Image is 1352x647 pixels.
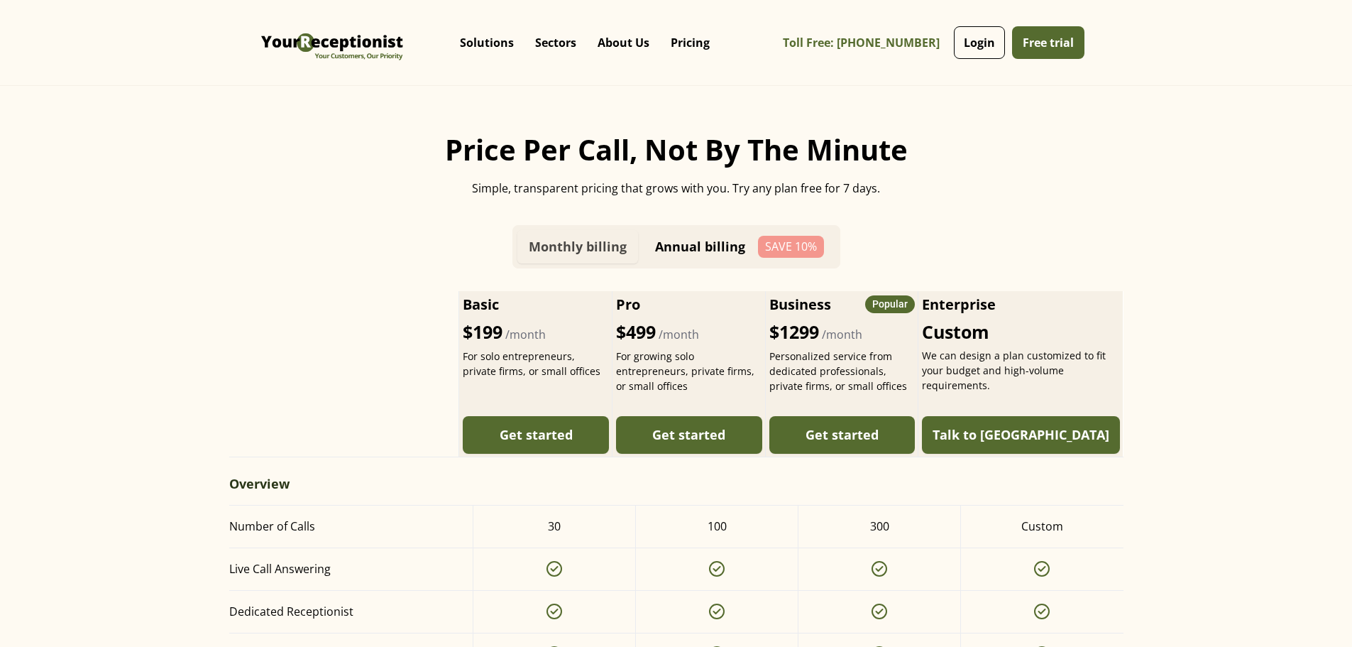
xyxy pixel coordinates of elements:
div: 100 [708,518,727,535]
div: 300 [870,518,889,535]
div: $199 [463,321,609,343]
p: Solutions [460,36,514,50]
a: Get started [616,416,762,454]
h2: Enterprise [922,294,1120,315]
iframe: Chat Widget [1281,579,1352,647]
div: For growing solo entrepreneurs, private firms, or small offices [616,349,762,393]
div: Save 10% [762,239,820,254]
div: For solo entrepreneurs, private firms, or small offices [463,349,609,379]
div: Annual billing [655,239,745,254]
div: Get started [500,425,573,445]
div: Talk to [GEOGRAPHIC_DATA] [933,425,1109,445]
h2: Pro [616,294,762,315]
div: Get started [806,425,879,445]
div: $499 [616,321,762,343]
span: /month [822,327,862,342]
div: Live Call Answering [229,560,456,579]
a: Get started [463,416,609,454]
h2: Basic [463,294,499,315]
h2: Price per call, not by the minute [404,131,949,168]
p: About Us [598,36,649,50]
a: Toll Free: [PHONE_NUMBER] [783,27,950,59]
div: Monthly billing [529,239,627,254]
a: Talk to [GEOGRAPHIC_DATA] [922,416,1120,454]
a: Get started [769,416,916,454]
div: Dedicated Receptionist [229,602,456,621]
div: Solutions [449,14,524,71]
span: /month [505,327,546,342]
div: Personalized service from dedicated professionals, private firms, or small offices [769,349,916,393]
div: $1299 [769,321,916,343]
a: Login [954,26,1005,59]
a: Free trial [1012,26,1084,59]
div: Overview [229,474,1123,494]
div: About Us [587,14,660,71]
h2: Business [769,294,831,315]
div: Popular [872,297,908,312]
div: Custom [922,321,1120,342]
div: Number of Calls [229,517,456,536]
div: We can design a plan customized to fit your budget and high-volume requirements. [922,348,1120,393]
div: Custom [1021,518,1063,535]
a: home [258,11,407,75]
p: Sectors [535,36,576,50]
div: Get started [652,425,725,445]
div: 30 [548,518,561,535]
span: /month [659,327,699,342]
a: Pricing [660,21,720,64]
div: Sectors [524,14,587,71]
div: Simple, transparent pricing that grows with you. Try any plan free for 7 days. [404,180,949,197]
img: Virtual Receptionist - Answering Service - Call and Live Chat Receptionist - Virtual Receptionist... [258,11,407,75]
